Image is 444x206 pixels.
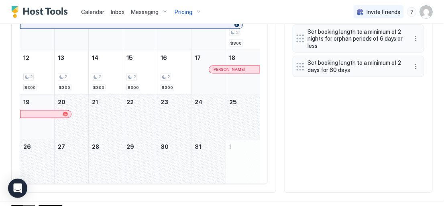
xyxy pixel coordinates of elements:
[195,99,203,106] span: 24
[226,95,260,140] td: October 25, 2025
[212,67,257,72] div: [PERSON_NAME]
[229,144,232,150] span: 1
[20,50,54,95] td: October 12, 2025
[11,6,71,18] a: Host Tools Logo
[157,95,191,140] td: October 23, 2025
[54,50,88,95] td: October 13, 2025
[195,54,201,61] span: 17
[411,34,421,43] button: More options
[20,140,54,184] td: October 26, 2025
[92,144,99,150] span: 28
[89,50,122,65] a: October 14, 2025
[20,95,54,110] a: October 19, 2025
[89,140,122,154] a: October 28, 2025
[99,74,101,80] span: 2
[411,34,421,43] div: menu
[30,74,33,80] span: 2
[123,140,157,184] td: October 29, 2025
[92,54,98,61] span: 14
[123,95,157,140] td: October 22, 2025
[133,74,136,80] span: 2
[230,41,242,46] span: $300
[226,50,260,95] td: October 18, 2025
[20,50,54,65] a: October 12, 2025
[195,144,202,150] span: 31
[420,6,433,19] div: User profile
[23,99,30,106] span: 19
[111,8,124,15] span: Inbox
[157,95,191,110] a: October 23, 2025
[411,62,421,72] div: menu
[308,60,403,74] span: Set booking length to a minimum of 2 days for 60 days
[236,30,238,35] span: 2
[191,95,226,140] td: October 24, 2025
[89,140,123,184] td: October 28, 2025
[192,140,226,154] a: October 31, 2025
[58,99,65,106] span: 20
[89,95,122,110] a: October 21, 2025
[89,50,123,95] td: October 14, 2025
[192,50,226,65] a: October 17, 2025
[407,7,417,17] div: menu
[293,56,424,77] div: Set booking length to a minimum of 2 days for 60 days menu
[93,85,104,91] span: $300
[58,54,64,61] span: 13
[24,85,36,91] span: $300
[55,140,88,154] a: October 27, 2025
[226,140,260,154] a: November 1, 2025
[123,50,157,95] td: October 15, 2025
[226,95,260,110] a: October 25, 2025
[123,95,157,110] a: October 22, 2025
[175,8,192,16] span: Pricing
[167,74,170,80] span: 2
[131,8,159,16] span: Messaging
[212,67,245,72] span: [PERSON_NAME]
[226,140,260,184] td: November 1, 2025
[226,6,260,50] td: October 11, 2025
[191,50,226,95] td: October 17, 2025
[308,28,403,49] span: Set booking length to a minimum of 2 nights for orphan periods of 6 days or less
[20,95,54,140] td: October 19, 2025
[23,54,29,61] span: 12
[229,54,235,61] span: 18
[157,50,191,95] td: October 16, 2025
[54,140,88,184] td: October 27, 2025
[123,140,157,154] a: October 29, 2025
[59,85,70,91] span: $300
[89,95,123,140] td: October 21, 2025
[367,8,401,16] span: Invite Friends
[20,140,54,154] a: October 26, 2025
[65,74,67,80] span: 2
[8,179,27,198] div: Open Intercom Messenger
[111,8,124,16] a: Inbox
[54,95,88,140] td: October 20, 2025
[126,144,134,150] span: 29
[55,95,88,110] a: October 20, 2025
[58,144,65,150] span: 27
[161,99,168,106] span: 23
[123,50,157,65] a: October 15, 2025
[55,50,88,65] a: October 13, 2025
[128,85,139,91] span: $300
[191,140,226,184] td: October 31, 2025
[126,99,134,106] span: 22
[229,99,237,106] span: 25
[157,50,191,65] a: October 16, 2025
[157,140,191,184] td: October 30, 2025
[126,54,133,61] span: 15
[157,140,191,154] a: October 30, 2025
[92,99,98,106] span: 21
[81,8,104,16] a: Calendar
[23,144,31,150] span: 26
[81,8,104,15] span: Calendar
[411,62,421,72] button: More options
[293,25,424,53] div: Set booking length to a minimum of 2 nights for orphan periods of 6 days or less menu
[161,54,167,61] span: 16
[20,6,54,50] td: October 5, 2025
[226,50,260,65] a: October 18, 2025
[161,144,169,150] span: 30
[162,85,173,91] span: $300
[192,95,226,110] a: October 24, 2025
